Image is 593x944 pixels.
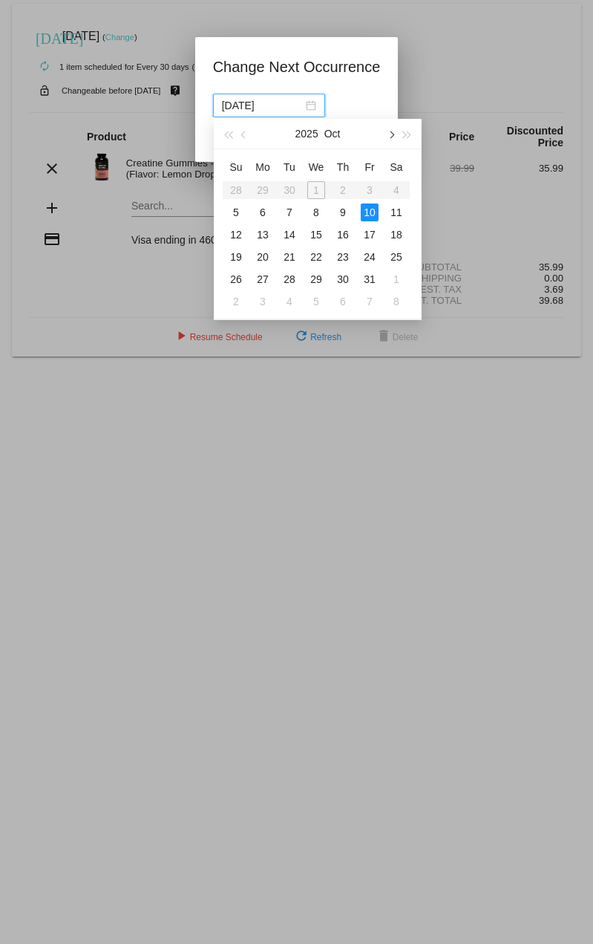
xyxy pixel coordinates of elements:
td: 10/23/2025 [330,246,356,268]
td: 10/13/2025 [249,224,276,246]
div: 28 [281,270,298,288]
div: 31 [361,270,379,288]
div: 18 [387,226,405,244]
td: 10/11/2025 [383,201,410,224]
td: 10/6/2025 [249,201,276,224]
button: Next month (PageDown) [382,119,399,149]
input: Select date [222,97,303,114]
td: 10/28/2025 [276,268,303,290]
div: 30 [334,270,352,288]
div: 5 [307,293,325,310]
div: 6 [334,293,352,310]
button: Update [213,126,278,153]
td: 10/18/2025 [383,224,410,246]
td: 11/6/2025 [330,290,356,313]
div: 11 [387,204,405,221]
td: 10/27/2025 [249,268,276,290]
div: 15 [307,226,325,244]
div: 22 [307,248,325,266]
th: Thu [330,155,356,179]
div: 3 [254,293,272,310]
button: Previous month (PageUp) [236,119,252,149]
h1: Change Next Occurrence [213,55,381,79]
div: 1 [387,270,405,288]
td: 11/1/2025 [383,268,410,290]
td: 11/8/2025 [383,290,410,313]
td: 10/24/2025 [356,246,383,268]
div: 23 [334,248,352,266]
div: 2 [227,293,245,310]
div: 7 [281,204,298,221]
div: 27 [254,270,272,288]
td: 10/21/2025 [276,246,303,268]
div: 4 [281,293,298,310]
td: 10/15/2025 [303,224,330,246]
td: 10/17/2025 [356,224,383,246]
td: 10/5/2025 [223,201,249,224]
th: Sat [383,155,410,179]
td: 10/30/2025 [330,268,356,290]
td: 10/16/2025 [330,224,356,246]
td: 10/22/2025 [303,246,330,268]
div: 17 [361,226,379,244]
div: 19 [227,248,245,266]
td: 10/20/2025 [249,246,276,268]
td: 10/12/2025 [223,224,249,246]
div: 10 [361,204,379,221]
div: 8 [307,204,325,221]
td: 10/8/2025 [303,201,330,224]
div: 14 [281,226,298,244]
td: 10/26/2025 [223,268,249,290]
th: Wed [303,155,330,179]
div: 25 [387,248,405,266]
div: 8 [387,293,405,310]
td: 11/2/2025 [223,290,249,313]
button: Last year (Control + left) [220,119,236,149]
th: Mon [249,155,276,179]
td: 10/7/2025 [276,201,303,224]
td: 10/9/2025 [330,201,356,224]
td: 11/3/2025 [249,290,276,313]
button: Oct [324,119,341,149]
div: 26 [227,270,245,288]
td: 10/31/2025 [356,268,383,290]
div: 29 [307,270,325,288]
td: 10/19/2025 [223,246,249,268]
td: 11/5/2025 [303,290,330,313]
td: 11/4/2025 [276,290,303,313]
div: 9 [334,204,352,221]
div: 7 [361,293,379,310]
div: 16 [334,226,352,244]
div: 6 [254,204,272,221]
button: Next year (Control + right) [399,119,416,149]
button: 2025 [295,119,318,149]
div: 20 [254,248,272,266]
td: 10/29/2025 [303,268,330,290]
div: 5 [227,204,245,221]
td: 10/10/2025 [356,201,383,224]
div: 12 [227,226,245,244]
th: Sun [223,155,249,179]
div: 13 [254,226,272,244]
th: Fri [356,155,383,179]
th: Tue [276,155,303,179]
td: 11/7/2025 [356,290,383,313]
div: 21 [281,248,298,266]
div: 24 [361,248,379,266]
td: 10/14/2025 [276,224,303,246]
td: 10/25/2025 [383,246,410,268]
